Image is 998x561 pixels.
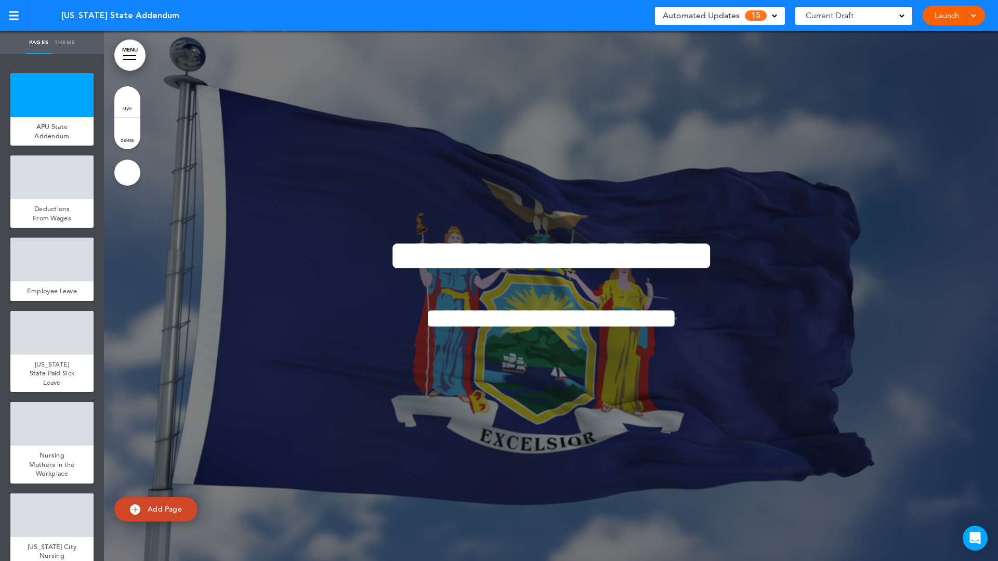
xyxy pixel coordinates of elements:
img: add.svg [130,504,140,515]
span: Automated Updates [663,8,740,23]
span: [US_STATE] State Addendum [61,10,179,21]
a: Nursing Mothers in the Workplace [10,446,94,484]
a: MENU [114,40,146,71]
a: Pages [26,31,52,54]
a: Add Page [114,497,198,521]
div: Open Intercom Messenger [963,526,988,551]
a: APU State Addendum [10,117,94,146]
a: Launch [930,6,963,25]
a: Employee Leave [10,281,94,301]
span: Current Draft [806,8,853,23]
a: [US_STATE] State Paid Sick Leave [10,355,94,393]
span: Employee Leave [27,286,77,295]
span: Add Page [148,504,182,514]
a: Deductions From Wages [10,199,94,228]
span: APU State Addendum [34,122,69,140]
span: Nursing Mothers in the Workplace [29,451,74,478]
span: Deductions From Wages [33,204,71,223]
span: [US_STATE] State Paid Sick Leave [30,360,75,387]
span: style [123,105,132,111]
span: 15 [745,10,767,21]
a: style [114,86,140,118]
a: Theme [52,31,78,54]
span: delete [121,137,134,143]
a: delete [114,118,140,149]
